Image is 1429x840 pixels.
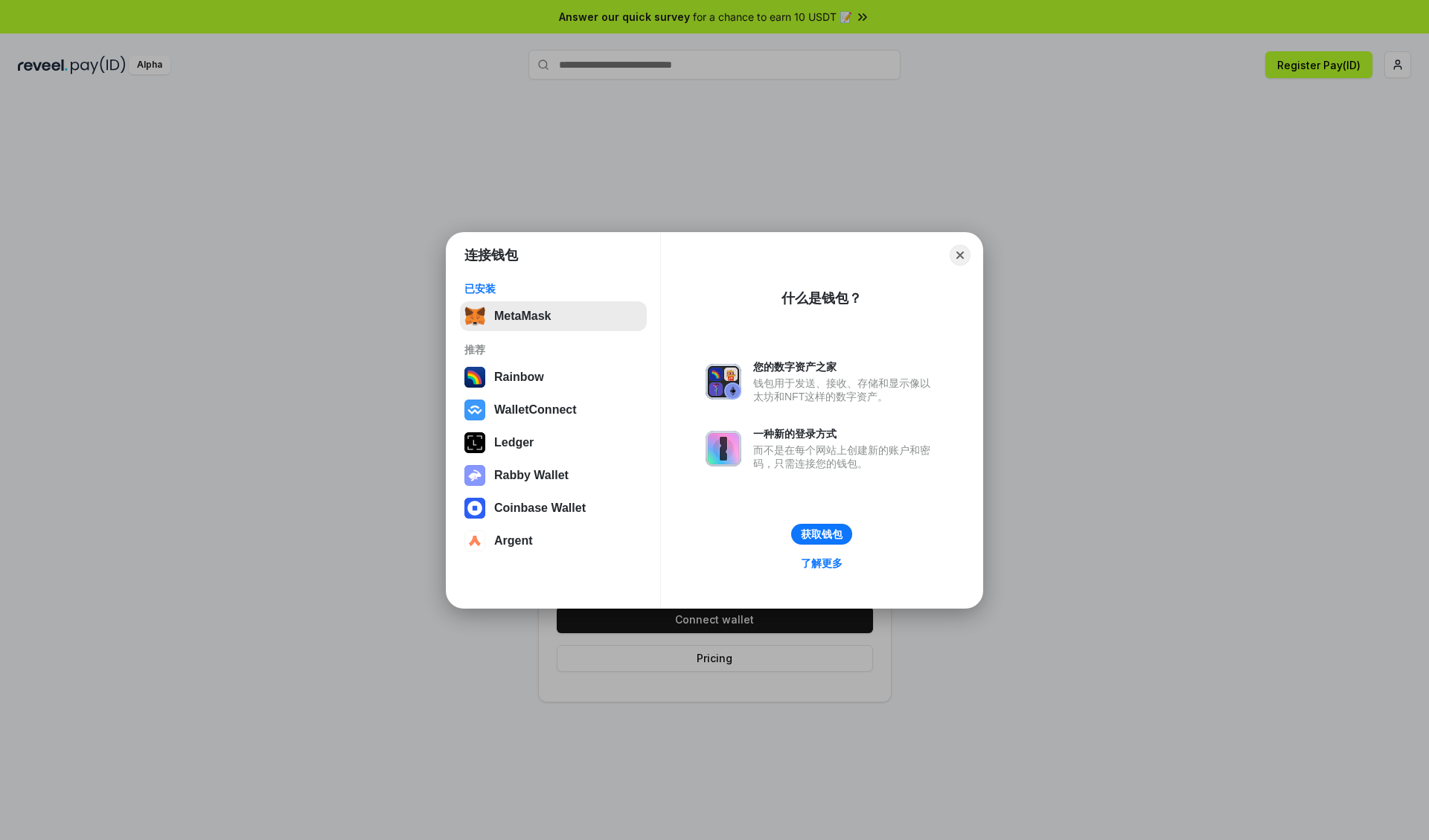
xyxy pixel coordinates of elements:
[781,289,862,307] div: 什么是钱包？
[464,432,485,453] img: svg+xml,%3Csvg%20xmlns%3D%22http%3A%2F%2Fwww.w3.org%2F2000%2Fsvg%22%20width%3D%2228%22%20height%3...
[753,376,938,403] div: 钱包用于发送、接收、存储和显示像以太坊和NFT这样的数字资产。
[792,554,851,573] a: 了解更多
[460,395,647,425] button: WalletConnect
[494,310,551,323] div: MetaMask
[464,498,485,519] img: svg+xml,%3Csvg%20width%3D%2228%22%20height%3D%2228%22%20viewBox%3D%220%200%2028%2028%22%20fill%3D...
[460,493,647,523] button: Coinbase Wallet
[801,557,843,570] div: 了解更多
[464,367,485,388] img: svg+xml,%3Csvg%20width%3D%22120%22%20height%3D%22120%22%20viewBox%3D%220%200%20120%20120%22%20fil...
[706,364,741,400] img: svg+xml,%3Csvg%20xmlns%3D%22http%3A%2F%2Fwww.w3.org%2F2000%2Fsvg%22%20fill%3D%22none%22%20viewBox...
[494,534,533,548] div: Argent
[494,403,577,417] div: WalletConnect
[753,360,938,373] div: 您的数字资产之家
[494,469,569,482] div: Rabby Wallet
[460,461,647,490] button: Rabby Wallet
[494,501,586,515] div: Coinbase Wallet
[460,362,647,392] button: Rainbow
[464,282,642,295] div: 已安装
[460,428,647,458] button: Ledger
[464,530,485,551] img: svg+xml,%3Csvg%20width%3D%2228%22%20height%3D%2228%22%20viewBox%3D%220%200%2028%2028%22%20fill%3D...
[791,524,852,545] button: 获取钱包
[950,245,971,266] button: Close
[494,436,534,449] div: Ledger
[464,306,485,327] img: svg+xml,%3Csvg%20fill%3D%22none%22%20height%3D%2233%22%20viewBox%3D%220%200%2035%2033%22%20width%...
[464,465,485,486] img: svg+xml,%3Csvg%20xmlns%3D%22http%3A%2F%2Fwww.w3.org%2F2000%2Fsvg%22%20fill%3D%22none%22%20viewBox...
[464,246,518,264] h1: 连接钱包
[801,528,843,541] div: 获取钱包
[464,343,642,356] div: 推荐
[706,431,741,467] img: svg+xml,%3Csvg%20xmlns%3D%22http%3A%2F%2Fwww.w3.org%2F2000%2Fsvg%22%20fill%3D%22none%22%20viewBox...
[753,443,938,470] div: 而不是在每个网站上创建新的账户和密码，只需连接您的钱包。
[464,400,485,420] img: svg+xml,%3Csvg%20width%3D%2228%22%20height%3D%2228%22%20viewBox%3D%220%200%2028%2028%22%20fill%3D...
[460,526,647,556] button: Argent
[753,427,938,440] div: 一种新的登录方式
[460,301,647,331] button: MetaMask
[494,371,544,384] div: Rainbow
